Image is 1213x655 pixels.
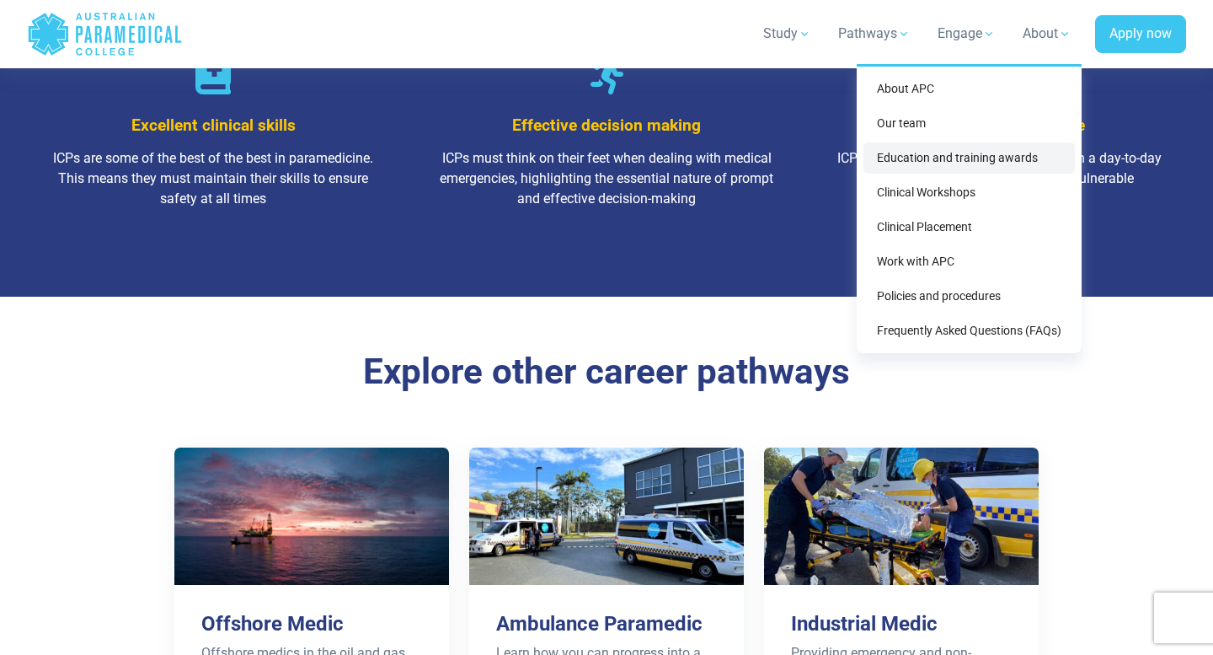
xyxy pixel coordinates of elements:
[1013,10,1082,57] a: About
[434,148,780,209] p: ICPs must think on their feet when dealing with medical emergencies, highlighting the essential n...
[791,612,1012,636] h3: Industrial Medic
[863,281,1075,312] a: Policies and procedures
[863,142,1075,174] a: Education and training awards
[857,64,1082,353] div: About
[753,10,821,57] a: Study
[927,10,1006,57] a: Engage
[174,448,449,585] img: Offshore Medic
[512,115,701,135] span: Effective decision making
[863,73,1075,105] a: About APC
[1095,15,1186,54] a: Apply now
[863,315,1075,346] a: Frequently Asked Questions (FAQs)
[40,148,387,209] p: ICPs are some of the best of the best in paramedicine. This means they must maintain their skills...
[863,246,1075,277] a: Work with APC
[863,108,1075,139] a: Our team
[863,177,1075,208] a: Clinical Workshops
[469,448,744,585] img: Ambulance Paramedic
[496,612,717,636] h3: Ambulance Paramedic
[828,10,921,57] a: Pathways
[826,148,1173,189] p: ICPs need to demonstrate compassion on a day-to-day basis to those who may be feeling vulnerable
[863,212,1075,243] a: Clinical Placement
[131,115,296,135] span: Excellent clinical skills
[114,351,1099,394] h3: Explore other career pathways
[27,7,183,62] a: Australian Paramedical College
[201,612,422,636] h3: Offshore Medic
[764,448,1039,585] img: Industrial Medic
